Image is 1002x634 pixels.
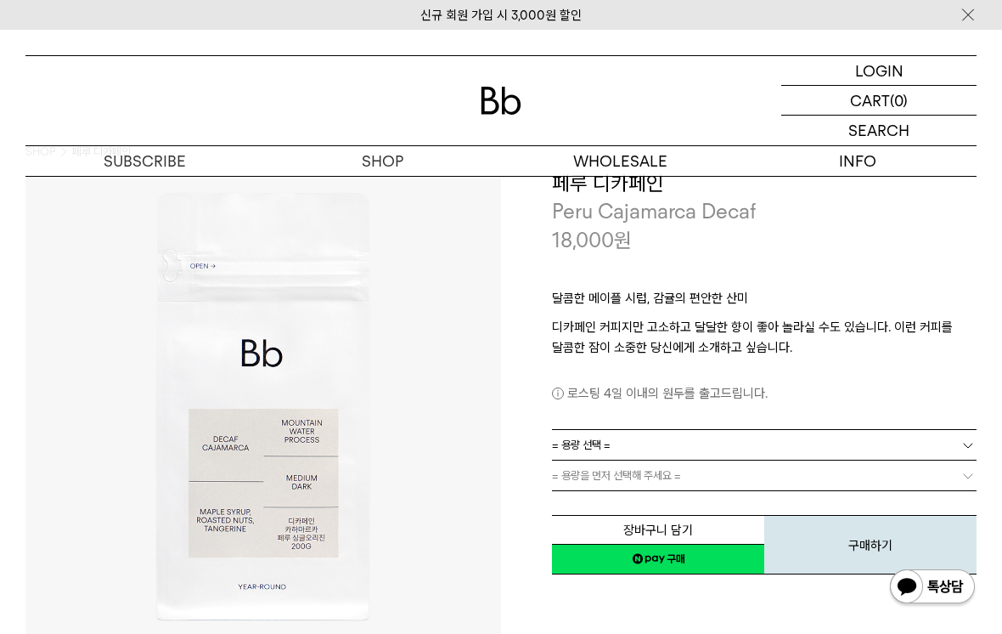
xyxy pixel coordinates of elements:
[848,116,909,145] p: SEARCH
[855,56,903,85] p: LOGIN
[552,317,977,358] p: 디카페인 커피지만 고소하고 달달한 향이 좋아 놀라실 수도 있습니다. 이런 커피를 달콤한 잠이 소중한 당신에게 소개하고 싶습니다.
[552,226,632,255] p: 18,000
[552,197,977,226] p: Peru Cajamarca Decaf
[764,515,977,575] button: 구매하기
[501,146,739,176] p: WHOLESALE
[850,86,890,115] p: CART
[552,288,977,317] p: 달콤한 메이플 시럽, 감귤의 편안한 산미
[614,228,632,252] span: 원
[781,86,977,116] a: CART (0)
[420,8,582,23] a: 신규 회원 가입 시 3,000원 할인
[25,146,263,176] a: SUBSCRIBE
[890,86,908,115] p: (0)
[263,146,501,176] a: SHOP
[552,430,611,460] span: = 용량 선택 =
[552,515,764,545] button: 장바구니 담기
[739,146,977,176] p: INFO
[552,383,977,404] p: 로스팅 4일 이내의 원두를 출고드립니다.
[552,544,764,575] a: 새창
[781,56,977,86] a: LOGIN
[552,461,681,490] span: = 용량을 먼저 선택해 주세요 =
[888,568,977,609] img: 카카오톡 채널 1:1 채팅 버튼
[481,87,521,115] img: 로고
[552,169,977,198] h3: 페루 디카페인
